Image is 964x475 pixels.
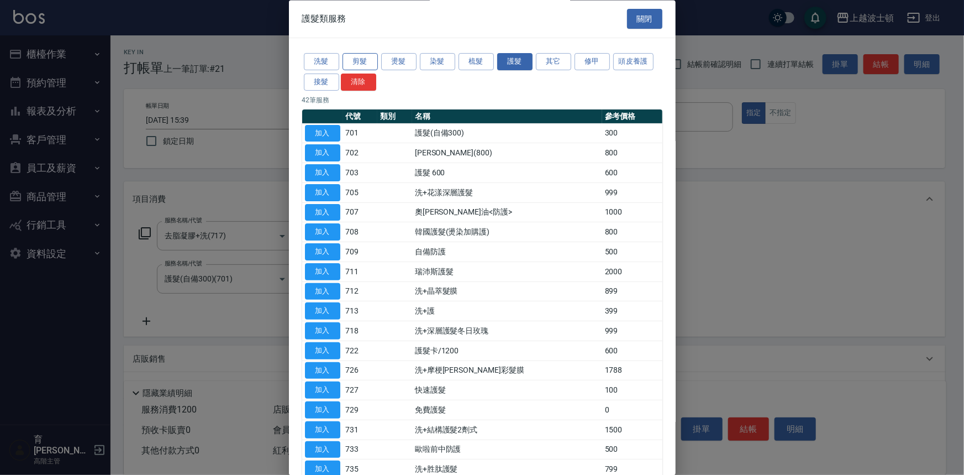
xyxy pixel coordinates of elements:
td: 300 [602,124,662,144]
td: 600 [602,163,662,183]
button: 加入 [305,382,340,399]
td: 韓國護髮(燙染加購護) [412,222,602,242]
td: 399 [602,301,662,321]
td: 733 [343,440,378,460]
button: 加入 [305,283,340,300]
td: 1000 [602,203,662,223]
td: 705 [343,183,378,203]
th: 代號 [343,109,378,124]
td: 洗+晶萃髮膜 [412,282,602,302]
button: 加入 [305,224,340,241]
td: 702 [343,143,378,163]
td: 711 [343,262,378,282]
button: 洗髮 [304,54,339,71]
th: 參考價格 [602,109,662,124]
button: 關閉 [627,9,662,29]
button: 其它 [536,54,571,71]
td: 707 [343,203,378,223]
td: 708 [343,222,378,242]
td: 500 [602,242,662,262]
p: 42 筆服務 [302,95,662,105]
td: 727 [343,380,378,400]
td: 712 [343,282,378,302]
button: 加入 [305,362,340,379]
td: 洗+摩梗[PERSON_NAME]彩髮膜 [412,361,602,381]
button: 加入 [305,441,340,458]
td: 0 [602,400,662,420]
td: 自備防護 [412,242,602,262]
td: 1500 [602,420,662,440]
td: 瑞沛斯護髮 [412,262,602,282]
button: 頭皮養護 [613,54,654,71]
td: 免費護髮 [412,400,602,420]
td: 703 [343,163,378,183]
button: 燙髮 [381,54,417,71]
button: 護髮 [497,54,533,71]
td: 洗+結構護髮2劑式 [412,420,602,440]
button: 加入 [305,125,340,142]
button: 加入 [305,402,340,419]
td: 726 [343,361,378,381]
th: 類別 [377,109,412,124]
button: 修甲 [575,54,610,71]
button: 染髮 [420,54,455,71]
td: 歐啦前中防護 [412,440,602,460]
button: 加入 [305,263,340,280]
td: 洗+花漾深層護髮 [412,183,602,203]
td: 洗+護 [412,301,602,321]
td: 600 [602,341,662,361]
span: 護髮類服務 [302,13,346,24]
button: 加入 [305,342,340,359]
td: 731 [343,420,378,440]
td: 729 [343,400,378,420]
td: 護髮卡/1200 [412,341,602,361]
td: [PERSON_NAME](800) [412,143,602,163]
button: 加入 [305,145,340,162]
td: 722 [343,341,378,361]
td: 快速護髮 [412,380,602,400]
button: 加入 [305,421,340,439]
td: 713 [343,301,378,321]
button: 加入 [305,184,340,201]
td: 2000 [602,262,662,282]
td: 701 [343,124,378,144]
button: 接髮 [304,74,339,91]
td: 718 [343,321,378,341]
td: 500 [602,440,662,460]
td: 洗+深層護髮冬日玫瑰 [412,321,602,341]
button: 清除 [341,74,376,91]
td: 999 [602,321,662,341]
button: 加入 [305,323,340,340]
td: 奧[PERSON_NAME]油<防護> [412,203,602,223]
td: 999 [602,183,662,203]
td: 899 [602,282,662,302]
td: 800 [602,143,662,163]
td: 709 [343,242,378,262]
th: 名稱 [412,109,602,124]
td: 100 [602,380,662,400]
td: 護髮(自備300) [412,124,602,144]
button: 加入 [305,204,340,221]
button: 剪髮 [343,54,378,71]
td: 護髮 600 [412,163,602,183]
button: 加入 [305,165,340,182]
button: 梳髮 [459,54,494,71]
button: 加入 [305,244,340,261]
td: 800 [602,222,662,242]
td: 1788 [602,361,662,381]
button: 加入 [305,303,340,320]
